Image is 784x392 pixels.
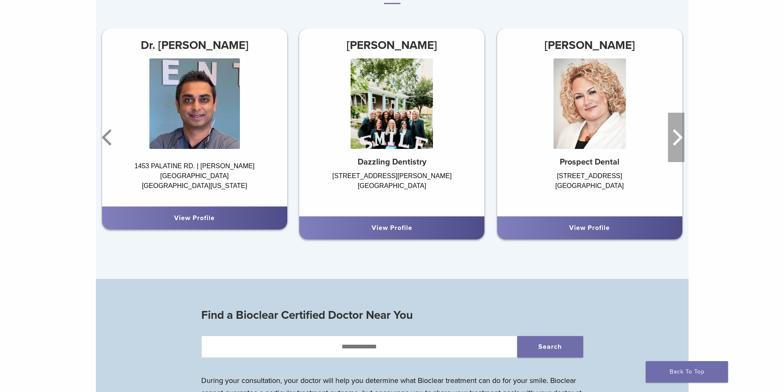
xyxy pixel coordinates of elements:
h3: [PERSON_NAME] [497,35,682,55]
button: Previous [100,113,116,162]
strong: Prospect Dental [560,157,619,167]
button: Search [517,336,583,357]
h3: [PERSON_NAME] [299,35,484,55]
a: View Profile [569,224,610,232]
a: Back To Top [646,361,728,383]
img: Dr. Margaret Radziszewski [351,58,433,149]
h3: Find a Bioclear Certified Doctor Near You [201,305,583,325]
strong: Dazzling Dentistry [358,157,426,167]
a: View Profile [174,214,215,222]
button: Next [668,113,684,162]
div: [STREET_ADDRESS][PERSON_NAME] [GEOGRAPHIC_DATA] [299,171,484,208]
img: Dr. Ankur Patel [149,58,240,149]
img: Dr. Kathy Pawlusiewicz [554,58,626,149]
div: [STREET_ADDRESS] [GEOGRAPHIC_DATA] [497,171,682,208]
a: View Profile [372,224,412,232]
h3: Dr. [PERSON_NAME] [102,35,287,55]
div: 1453 PALATINE RD. | [PERSON_NAME][GEOGRAPHIC_DATA] [GEOGRAPHIC_DATA][US_STATE] [102,161,287,198]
